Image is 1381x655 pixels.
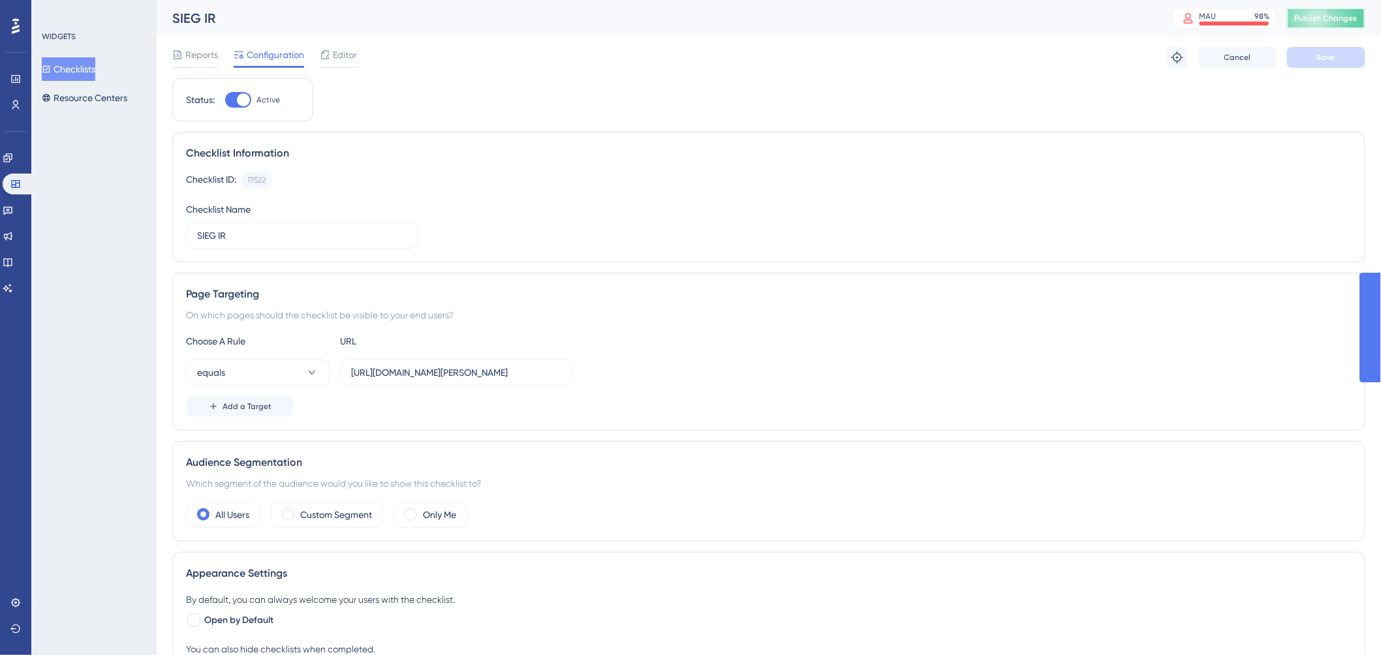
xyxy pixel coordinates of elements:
[340,333,484,349] div: URL
[1287,47,1365,68] button: Save
[215,507,249,523] label: All Users
[1198,47,1277,68] button: Cancel
[351,365,561,380] input: yourwebsite.com/path
[186,172,236,189] div: Checklist ID:
[423,507,456,523] label: Only Me
[172,9,1140,27] div: SIEG IR
[186,566,1352,581] div: Appearance Settings
[186,592,1352,607] div: By default, you can always welcome your users with the checklist.
[42,57,95,81] button: Checklists
[186,359,330,386] button: equals
[42,86,127,110] button: Resource Centers
[186,92,215,108] div: Status:
[186,476,1352,491] div: Which segment of the audience would you like to show this checklist to?
[186,286,1352,302] div: Page Targeting
[1295,13,1358,23] span: Publish Changes
[300,507,372,523] label: Custom Segment
[197,365,225,380] span: equals
[333,47,357,63] span: Editor
[1317,52,1335,63] span: Save
[186,396,294,417] button: Add a Target
[1287,8,1365,29] button: Publish Changes
[1200,11,1217,22] div: MAU
[204,613,273,628] span: Open by Default
[1326,603,1365,643] iframe: UserGuiding AI Assistant Launcher
[247,47,304,63] span: Configuration
[186,145,1352,161] div: Checklist Information
[186,333,330,349] div: Choose A Rule
[256,95,280,105] span: Active
[185,47,218,63] span: Reports
[1224,52,1251,63] span: Cancel
[247,175,266,185] div: 17522
[186,307,1352,323] div: On which pages should the checklist be visible to your end users?
[42,31,76,42] div: WIDGETS
[186,202,251,217] div: Checklist Name
[186,455,1352,470] div: Audience Segmentation
[197,228,407,243] input: Type your Checklist name
[223,401,272,412] span: Add a Target
[1255,11,1270,22] div: 98 %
